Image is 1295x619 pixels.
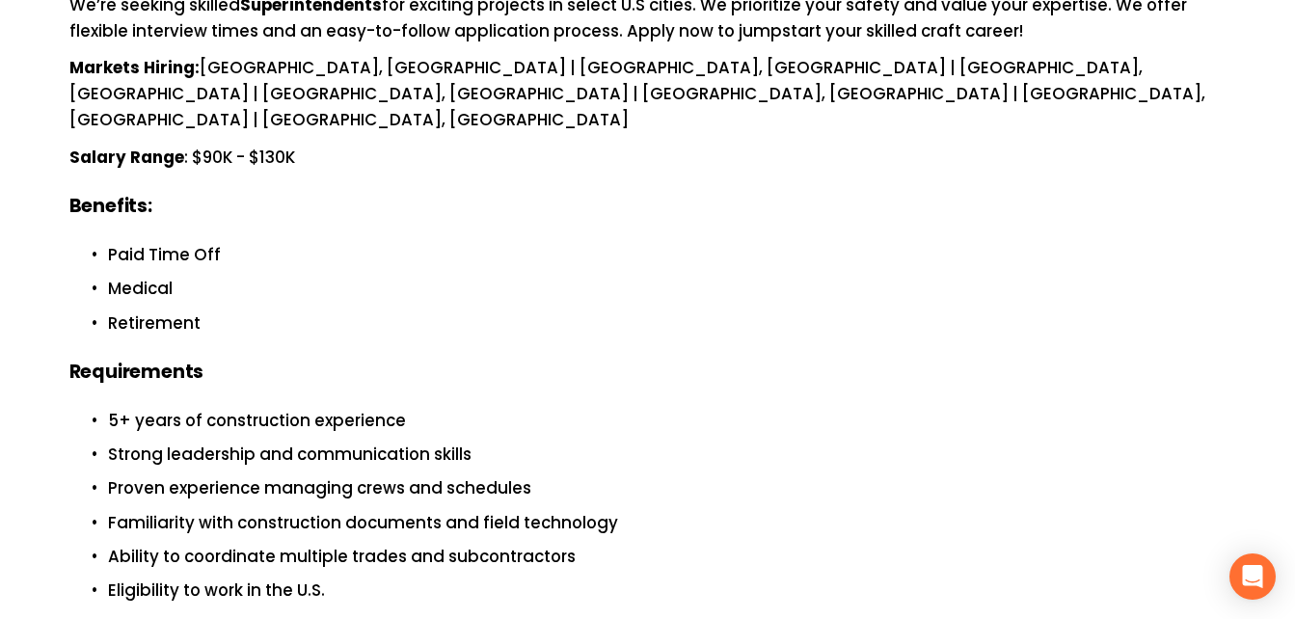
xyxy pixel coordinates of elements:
strong: Salary Range [69,146,184,169]
p: [GEOGRAPHIC_DATA], [GEOGRAPHIC_DATA] | [GEOGRAPHIC_DATA], [GEOGRAPHIC_DATA] | [GEOGRAPHIC_DATA], ... [69,55,1227,133]
strong: Markets Hiring: [69,56,200,79]
div: Open Intercom Messenger [1229,553,1276,600]
p: Familiarity with construction documents and field technology [108,510,1227,536]
p: Strong leadership and communication skills [108,442,1227,468]
p: : $90K - $130K [69,145,1227,171]
p: Medical [108,276,1227,302]
p: Eligibility to work in the U.S. [108,578,1227,604]
strong: Requirements [69,359,204,385]
p: Proven experience managing crews and schedules [108,475,1227,501]
p: 5+ years of construction experience [108,408,1227,434]
p: Retirement [108,310,1227,336]
strong: Benefits: [69,193,152,219]
p: Paid Time Off [108,242,1227,268]
p: Ability to coordinate multiple trades and subcontractors [108,544,1227,570]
